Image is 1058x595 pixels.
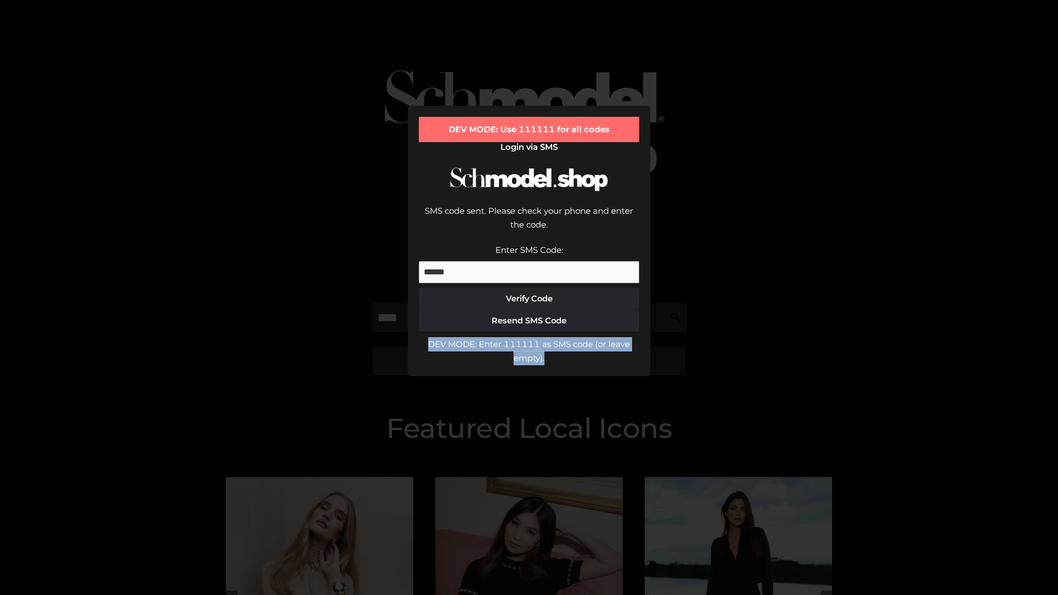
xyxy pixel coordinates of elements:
button: Verify Code [419,288,639,310]
label: Enter SMS Code: [495,245,563,255]
div: SMS code sent. Please check your phone and enter the code. [419,204,639,243]
div: DEV MODE: Use 111111 for all codes [419,117,639,142]
div: DEV MODE: Enter 111111 as SMS code (or leave empty). [419,337,639,365]
h2: Login via SMS [419,142,639,152]
img: Schmodel Logo [446,158,612,201]
button: Resend SMS Code [419,310,639,332]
